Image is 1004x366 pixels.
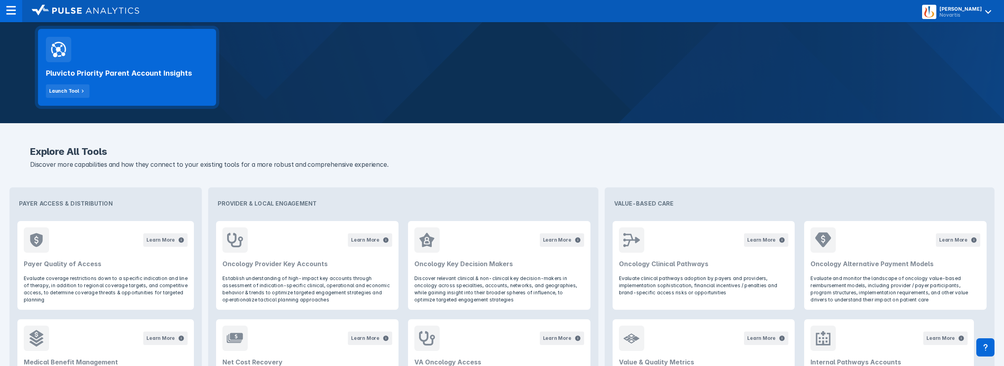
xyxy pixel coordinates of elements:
[939,236,968,244] div: Learn More
[30,160,974,170] p: Discover more capabilities and how they connect to your existing tools for a more robust and comp...
[38,29,216,106] a: Pluvicto Priority Parent Account InsightsLaunch Tool
[747,335,776,342] div: Learn More
[143,233,188,247] button: Learn More
[143,332,188,345] button: Learn More
[146,335,175,342] div: Learn More
[810,275,980,303] p: Evaluate and monitor the landscape of oncology value-based reimbursement models, including provid...
[49,88,79,95] div: Launch Tool
[608,191,991,216] div: Value-Based Care
[24,259,188,269] h2: Payer Quality of Access
[939,6,982,12] div: [PERSON_NAME]
[13,191,199,216] div: Payer Access & Distribution
[810,259,980,269] h2: Oncology Alternative Payment Models
[46,84,89,98] button: Launch Tool
[540,233,584,247] button: Learn More
[976,338,995,356] div: Contact Support
[222,259,392,269] h2: Oncology Provider Key Accounts
[543,335,571,342] div: Learn More
[22,5,139,17] a: logo
[211,191,595,216] div: Provider & Local Engagement
[619,275,789,296] p: Evaluate clinical pathways adoption by payers and providers, implementation sophistication, finan...
[6,6,16,15] img: menu--horizontal.svg
[24,275,188,303] p: Evaluate coverage restrictions down to a specific indication and line of therapy, in addition to ...
[351,236,380,244] div: Learn More
[540,332,584,345] button: Learn More
[923,332,968,345] button: Learn More
[939,12,982,18] div: Novartis
[619,259,789,269] h2: Oncology Clinical Pathways
[747,236,776,244] div: Learn More
[351,335,380,342] div: Learn More
[46,69,192,78] h2: Pluvicto Priority Parent Account Insights
[348,233,392,247] button: Learn More
[348,332,392,345] button: Learn More
[744,233,788,247] button: Learn More
[32,5,139,16] img: logo
[936,233,980,247] button: Learn More
[924,6,935,17] img: menu button
[414,259,584,269] h2: Oncology Key Decision Makers
[926,335,955,342] div: Learn More
[222,275,392,303] p: Establish understanding of high-impact key accounts through assessment of indication-specific cli...
[744,332,788,345] button: Learn More
[146,236,175,244] div: Learn More
[543,236,571,244] div: Learn More
[30,147,974,156] h2: Explore All Tools
[414,275,584,303] p: Discover relevant clinical & non-clinical key decision-makers in oncology across specialties, acc...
